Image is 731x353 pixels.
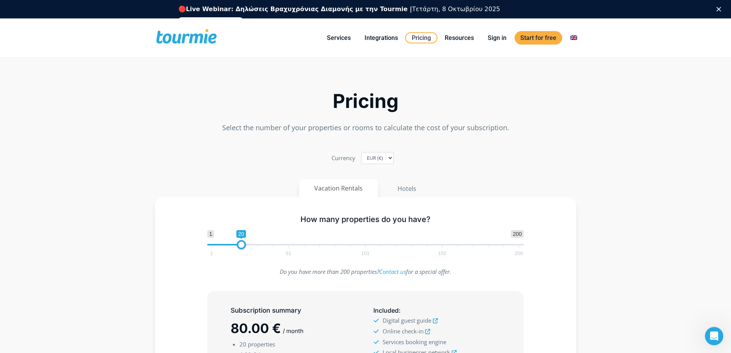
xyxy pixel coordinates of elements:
[515,31,562,45] a: Start for free
[155,92,576,110] h2: Pricing
[231,306,357,315] h5: Subscription summary
[321,33,356,43] a: Services
[705,327,723,345] iframe: Intercom live chat
[383,338,446,346] span: Services booking engine
[437,252,447,255] span: 150
[285,252,292,255] span: 51
[439,33,480,43] a: Resources
[332,153,355,163] label: Currency
[379,268,406,275] a: Contact us
[207,230,214,238] span: 1
[511,230,523,238] span: 200
[299,179,378,197] button: Vacation Rentals
[383,327,424,335] span: Online check-in
[405,32,437,43] a: Pricing
[236,230,246,238] span: 20
[382,179,432,198] button: Hotels
[482,33,512,43] a: Sign in
[373,306,500,315] h5: :
[514,252,525,255] span: 200
[383,317,431,324] span: Digital guest guide
[209,252,214,255] span: 1
[248,340,275,348] span: properties
[178,17,243,27] a: Εγγραφείτε δωρεάν
[231,320,281,336] span: 80.00 €
[283,327,304,335] span: / month
[178,5,500,13] div: 🔴 Τετάρτη, 8 Οκτωβρίου 2025
[155,123,576,133] p: Select the number of your properties or rooms to calculate the cost of your subscription.
[373,307,399,314] span: Included
[186,5,412,13] b: Live Webinar: Δηλώσεις Βραχυχρόνιας Διαμονής με την Tourmie |
[564,33,583,43] a: Switch to
[239,340,246,348] span: 20
[360,252,371,255] span: 101
[207,267,524,277] p: Do you have more than 200 properties? for a special offer.
[716,7,724,12] div: Κλείσιμο
[359,33,404,43] a: Integrations
[207,215,524,224] h5: How many properties do you have?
